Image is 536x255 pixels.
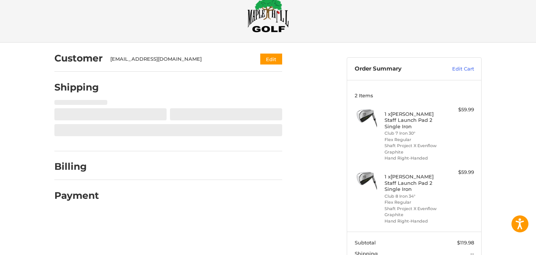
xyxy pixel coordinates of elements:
[385,174,442,192] h4: 1 x [PERSON_NAME] Staff Launch Pad 2 Single Iron
[444,169,474,176] div: $59.99
[436,65,474,73] a: Edit Cart
[355,240,376,246] span: Subtotal
[54,81,99,93] h2: Shipping
[385,137,442,143] li: Flex Regular
[355,65,436,73] h3: Order Summary
[54,52,103,64] h2: Customer
[444,106,474,114] div: $59.99
[385,218,442,224] li: Hand Right-Handed
[110,55,246,63] div: [EMAIL_ADDRESS][DOMAIN_NAME]
[355,92,474,98] h3: 2 Items
[385,206,442,218] li: Shaft Project X Evenflow Graphite
[54,190,99,201] h2: Payment
[260,54,282,65] button: Edit
[385,193,442,200] li: Club 8 Iron 34°
[385,199,442,206] li: Flex Regular
[385,155,442,161] li: Hand Right-Handed
[385,143,442,155] li: Shaft Project X Evenflow Graphite
[385,111,442,129] h4: 1 x [PERSON_NAME] Staff Launch Pad 2 Single Iron
[457,240,474,246] span: $119.98
[385,130,442,137] li: Club 7 Iron 30°
[54,161,99,172] h2: Billing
